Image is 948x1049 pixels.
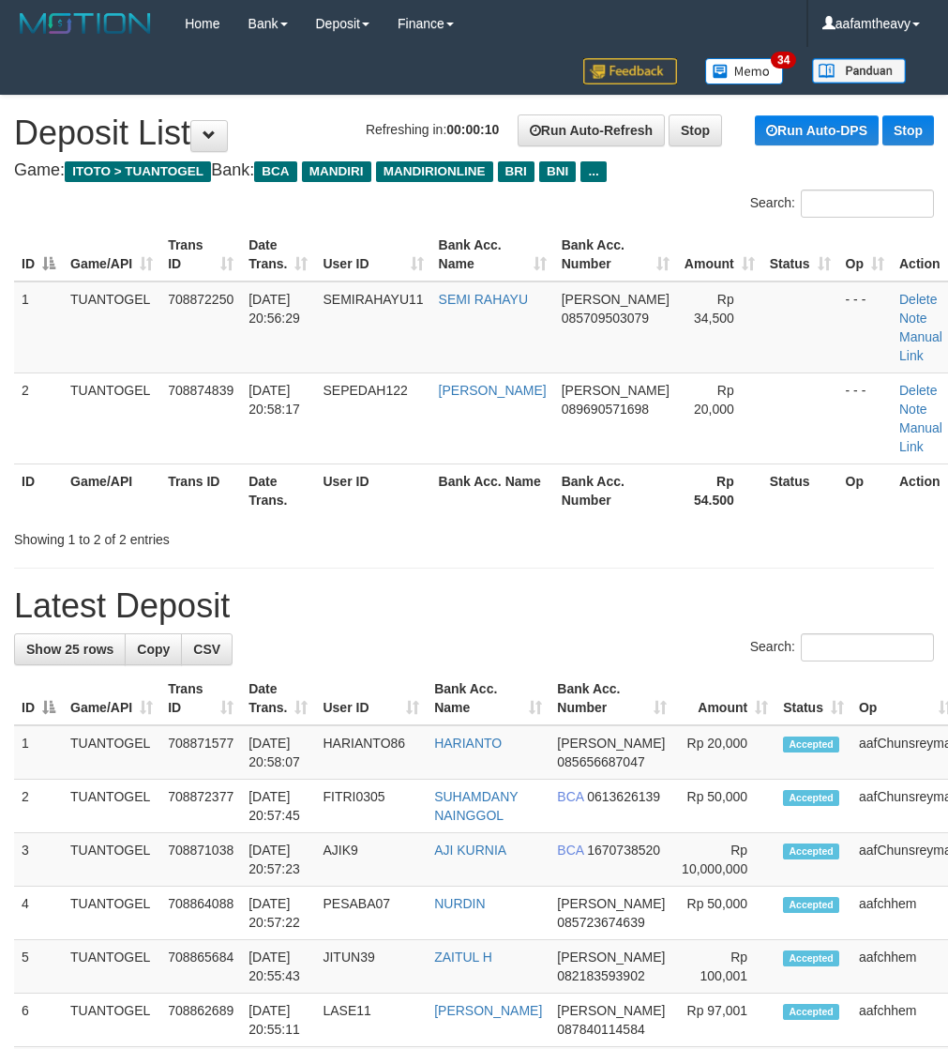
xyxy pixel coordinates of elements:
th: Date Trans.: activate to sort column ascending [241,228,315,281]
span: Accepted [783,897,839,913]
input: Search: [801,190,934,218]
td: 4 [14,887,63,940]
td: 708872377 [160,780,241,833]
td: [DATE] 20:57:23 [241,833,315,887]
td: 2 [14,780,63,833]
th: Game/API: activate to sort column ascending [63,228,160,281]
a: [PERSON_NAME] [434,1003,542,1018]
th: Amount: activate to sort column ascending [674,672,775,725]
span: Copy 085723674639 to clipboard [557,915,644,930]
span: Copy 085709503079 to clipboard [562,311,649,326]
td: - - - [838,281,892,373]
span: SEMIRAHAYU11 [323,292,423,307]
th: Game/API: activate to sort column ascending [63,672,160,725]
th: Status: activate to sort column ascending [775,672,851,725]
strong: 00:00:10 [446,122,499,137]
span: Copy 0613626139 to clipboard [587,789,660,804]
th: Bank Acc. Name [431,464,554,517]
span: Rp 20,000 [694,383,734,417]
td: [DATE] 20:58:07 [241,725,315,780]
a: SEMI RAHAYU [439,292,528,307]
th: ID: activate to sort column descending [14,672,63,725]
th: Op [838,464,892,517]
td: - - - [838,372,892,464]
span: [PERSON_NAME] [557,736,665,751]
span: 708872250 [168,292,233,307]
input: Search: [801,633,934,661]
a: Note [899,311,927,326]
td: TUANTOGEL [63,725,160,780]
span: ITOTO > TUANTOGEL [65,161,211,182]
span: [DATE] 20:58:17 [248,383,300,417]
td: JITUN39 [315,940,427,994]
img: MOTION_logo.png [14,9,157,38]
span: CSV [193,642,220,657]
th: Rp 54.500 [677,464,762,517]
th: ID [14,464,63,517]
th: Date Trans. [241,464,315,517]
th: Op: activate to sort column ascending [838,228,892,281]
span: ... [580,161,606,182]
a: Stop [882,115,934,145]
a: Note [899,402,927,417]
td: 1 [14,725,63,780]
th: User ID: activate to sort column ascending [315,672,427,725]
td: Rp 20,000 [674,725,775,780]
span: [PERSON_NAME] [557,1003,665,1018]
span: Accepted [783,844,839,859]
th: Game/API [63,464,160,517]
span: [PERSON_NAME] [557,950,665,965]
img: Feedback.jpg [583,58,677,84]
td: Rp 10,000,000 [674,833,775,887]
h1: Latest Deposit [14,587,934,625]
a: 34 [691,47,798,95]
td: TUANTOGEL [63,281,160,373]
span: Accepted [783,790,839,806]
th: Trans ID: activate to sort column ascending [160,228,241,281]
a: NURDIN [434,896,485,911]
td: Rp 50,000 [674,780,775,833]
td: 2 [14,372,63,464]
th: Date Trans.: activate to sort column ascending [241,672,315,725]
span: 34 [771,52,796,68]
td: 3 [14,833,63,887]
td: 6 [14,994,63,1047]
span: Rp 34,500 [694,292,734,326]
a: Copy [125,633,182,665]
span: Copy 085656687047 to clipboard [557,754,644,769]
td: [DATE] 20:55:43 [241,940,315,994]
th: Bank Acc. Number [554,464,677,517]
th: Status: activate to sort column ascending [762,228,838,281]
a: [PERSON_NAME] [439,383,547,398]
td: TUANTOGEL [63,940,160,994]
a: Stop [669,114,722,146]
td: Rp 50,000 [674,887,775,940]
img: panduan.png [812,58,906,84]
td: [DATE] 20:55:11 [241,994,315,1047]
a: Delete [899,383,937,398]
td: 708871038 [160,833,241,887]
span: Copy 087840114584 to clipboard [557,1022,644,1037]
span: Accepted [783,737,839,753]
span: BCA [557,789,583,804]
h1: Deposit List [14,114,934,152]
td: LASE11 [315,994,427,1047]
th: Status [762,464,838,517]
span: Copy 089690571698 to clipboard [562,402,649,417]
span: MANDIRIONLINE [376,161,493,182]
td: Rp 97,001 [674,994,775,1047]
th: User ID [315,464,430,517]
a: HARIANTO [434,736,502,751]
a: Manual Link [899,420,942,454]
th: Bank Acc. Name: activate to sort column ascending [427,672,549,725]
th: Bank Acc. Name: activate to sort column ascending [431,228,554,281]
span: Copy 082183593902 to clipboard [557,968,644,983]
span: BRI [498,161,534,182]
span: [DATE] 20:56:29 [248,292,300,326]
td: 5 [14,940,63,994]
a: AJI KURNIA [434,843,506,858]
span: BCA [557,843,583,858]
td: TUANTOGEL [63,994,160,1047]
td: TUANTOGEL [63,887,160,940]
td: 708864088 [160,887,241,940]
